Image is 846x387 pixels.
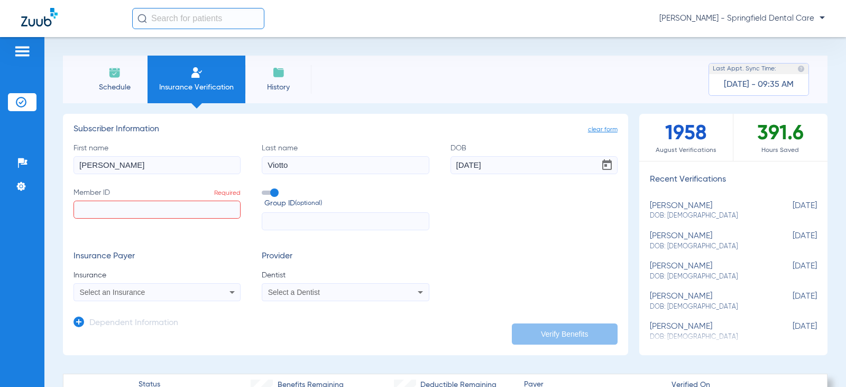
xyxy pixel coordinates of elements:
span: DOB: [DEMOGRAPHIC_DATA] [650,302,764,312]
div: [PERSON_NAME] [650,201,764,221]
span: Required [214,190,241,196]
small: (optional) [295,198,322,209]
span: [DATE] - 09:35 AM [724,79,794,90]
div: 1958 [639,114,733,161]
h3: Insurance Payer [73,251,241,262]
span: History [253,82,304,93]
div: [PERSON_NAME] [650,322,764,341]
label: First name [73,143,241,174]
input: Search for patients [132,8,264,29]
button: Open calendar [596,155,618,176]
img: Schedule [108,66,121,79]
input: Member IDRequired [73,201,241,219]
label: DOB [450,143,618,174]
span: [DATE] [764,262,817,281]
h3: Provider [262,251,429,262]
span: [DATE] [764,201,817,221]
span: Dentist [262,270,429,281]
span: Insurance Verification [155,82,237,93]
img: Search Icon [137,14,147,23]
h3: Subscriber Information [73,124,618,135]
img: Manual Insurance Verification [190,66,203,79]
div: [PERSON_NAME] [650,292,764,311]
input: DOBOpen calendar [450,156,618,174]
span: Group ID [264,198,429,209]
span: August Verifications [639,145,733,156]
span: clear form [588,124,618,135]
input: First name [73,156,241,174]
h3: Dependent Information [89,318,178,329]
span: DOB: [DEMOGRAPHIC_DATA] [650,211,764,221]
button: Verify Benefits [512,323,618,345]
label: Last name [262,143,429,174]
span: [PERSON_NAME] - Springfield Dental Care [659,13,825,24]
span: Hours Saved [733,145,827,156]
span: Select an Insurance [80,288,145,296]
span: Last Appt. Sync Time: [713,64,776,74]
span: [DATE] [764,292,817,311]
div: 391.6 [733,114,827,161]
span: [DATE] [764,231,817,251]
span: [DATE] [764,322,817,341]
div: [PERSON_NAME] [650,262,764,281]
input: Last name [262,156,429,174]
img: History [272,66,285,79]
img: hamburger-icon [14,45,31,58]
img: Zuub Logo [21,8,58,26]
label: Member ID [73,187,241,231]
h3: Recent Verifications [639,175,827,185]
img: last sync help info [797,65,805,73]
div: [PERSON_NAME] [650,231,764,251]
span: DOB: [DEMOGRAPHIC_DATA] [650,272,764,282]
span: Insurance [73,270,241,281]
span: Select a Dentist [268,288,320,296]
span: Schedule [89,82,140,93]
span: DOB: [DEMOGRAPHIC_DATA] [650,242,764,251]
